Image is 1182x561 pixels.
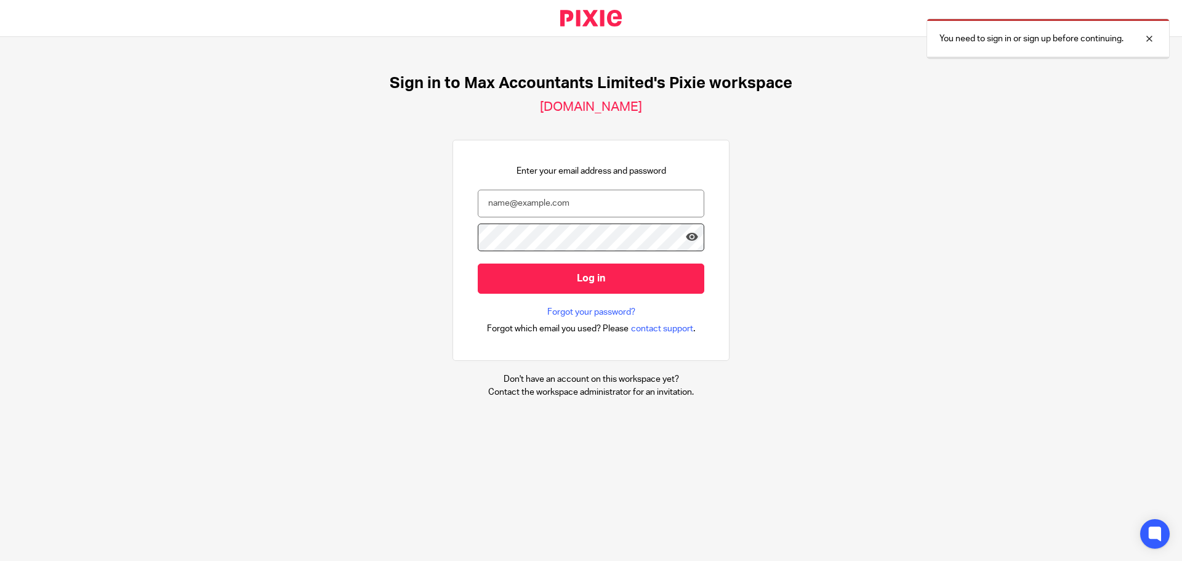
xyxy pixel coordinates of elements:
p: Enter your email address and password [517,165,666,177]
p: Don't have an account on this workspace yet? [488,373,694,385]
input: name@example.com [478,190,704,217]
input: Log in [478,264,704,294]
span: Forgot which email you used? Please [487,323,629,335]
h1: Sign in to Max Accountants Limited's Pixie workspace [390,74,792,93]
span: contact support [631,323,693,335]
p: Contact the workspace administrator for an invitation. [488,386,694,398]
p: You need to sign in or sign up before continuing. [939,33,1124,45]
div: . [487,321,696,336]
a: Forgot your password? [547,306,635,318]
h2: [DOMAIN_NAME] [540,99,642,115]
